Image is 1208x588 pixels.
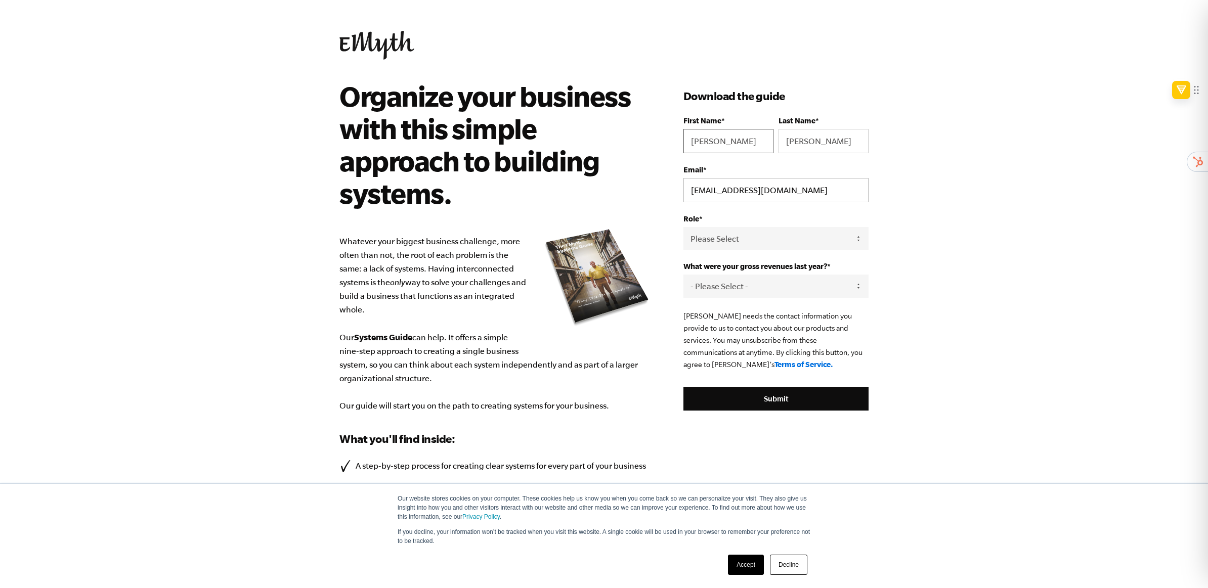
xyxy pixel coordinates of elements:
[683,165,703,174] span: Email
[339,235,653,413] p: Whatever your biggest business challenge, more often than not, the root of each problem is the sa...
[770,555,807,575] a: Decline
[774,360,833,369] a: Terms of Service.
[683,387,869,411] input: Submit
[779,116,815,125] span: Last Name
[728,555,764,575] a: Accept
[683,310,869,371] p: [PERSON_NAME] needs the contact information you provide to us to contact you about our products a...
[683,262,827,270] span: What were your gross revenues last year?
[339,431,653,447] h3: What you'll find inside:
[542,225,653,329] img: e-myth systems guide organize your business
[398,494,810,521] p: Our website stores cookies on your computer. These cookies help us know you when you come back so...
[354,332,412,342] b: Systems Guide
[339,459,653,473] li: A step-by-step process for creating clear systems for every part of your business
[390,278,405,287] i: only
[398,527,810,546] p: If you decline, your information won’t be tracked when you visit this website. A single cookie wi...
[683,214,699,223] span: Role
[462,513,500,520] a: Privacy Policy
[683,116,721,125] span: First Name
[339,31,414,60] img: EMyth
[683,88,869,104] h3: Download the guide
[339,80,638,209] h2: Organize your business with this simple approach to building systems.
